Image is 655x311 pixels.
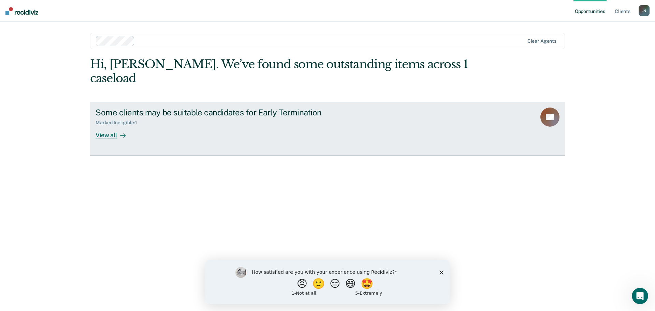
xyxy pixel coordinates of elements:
[90,102,565,156] a: Some clients may be suitable candidates for Early TerminationMarked Ineligible:1View all
[90,57,470,85] div: Hi, [PERSON_NAME]. We’ve found some outstanding items across 1 caseload
[5,7,38,15] img: Recidiviz
[96,120,142,126] div: Marked Ineligible : 1
[639,5,650,16] button: JN
[205,260,450,304] iframe: Survey by Kim from Recidiviz
[527,38,556,44] div: Clear agents
[639,5,650,16] div: J N
[96,126,134,139] div: View all
[632,288,648,304] iframe: Intercom live chat
[96,108,335,117] div: Some clients may be suitable candidates for Early Termination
